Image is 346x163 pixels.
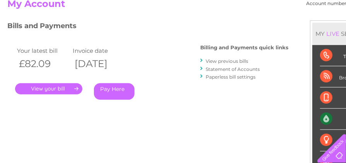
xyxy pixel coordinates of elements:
[7,20,288,34] h3: Bills and Payments
[200,45,288,50] h4: Billing and Payments quick links
[71,45,126,56] td: Invoice date
[206,66,260,72] a: Statement of Accounts
[94,83,135,100] a: Pay Here
[71,56,126,72] th: [DATE]
[251,33,274,39] a: Telecoms
[15,83,82,94] a: .
[210,33,225,39] a: Water
[279,33,290,39] a: Blog
[320,33,339,39] a: Log out
[12,20,51,44] img: logo.png
[206,58,248,64] a: View previous bills
[229,33,246,39] a: Energy
[200,4,254,13] a: 0333 014 3131
[295,33,314,39] a: Contact
[15,45,71,56] td: Your latest bill
[15,56,71,72] th: £82.09
[325,30,341,37] div: LIVE
[206,74,256,80] a: Paperless bill settings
